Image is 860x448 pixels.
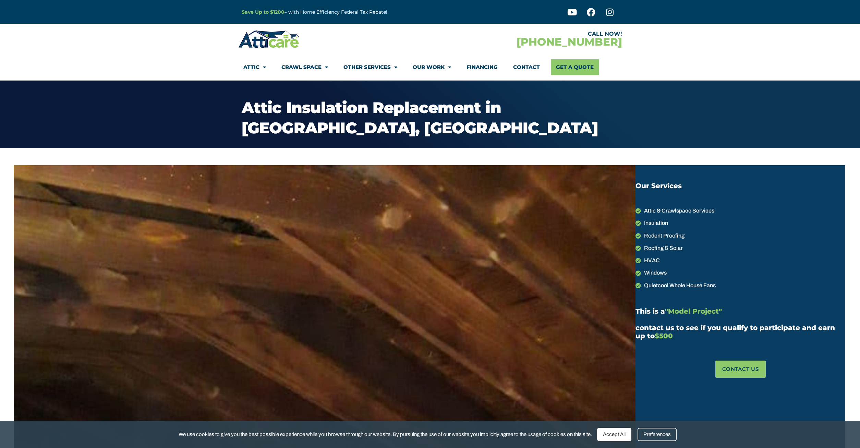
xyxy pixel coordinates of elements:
[642,256,660,265] span: HVAC
[242,98,619,138] h4: Attic Insulation Replacement in [GEOGRAPHIC_DATA], [GEOGRAPHIC_DATA]
[642,231,685,240] span: Rodent Proofing
[179,430,592,439] span: We use cookies to give you the best possible experience while you browse through our website. By ...
[242,8,464,16] p: – with Home Efficiency Federal Tax Rebate!
[715,361,766,378] a: Contact us
[467,59,498,75] a: Financing
[3,314,113,427] iframe: Chat Invitation
[635,281,845,290] a: Quietcool Whole House Fans
[642,281,716,290] span: Quietcool Whole House Fans
[242,9,284,15] a: Save Up to $1200
[597,428,631,441] div: Accept All
[665,307,722,315] span: "Model Project"
[655,332,673,340] span: $500
[635,219,845,228] a: Insulation
[430,31,622,37] div: CALL NOW!
[635,182,842,189] h4: Our Services
[635,206,845,215] a: Attic & Crawlspace Services
[513,59,540,75] a: Contact
[281,59,328,75] a: Crawl Space
[243,59,617,75] nav: Menu
[638,428,677,441] div: Preferences
[413,59,451,75] a: Our Work
[635,268,845,277] a: Windows
[642,268,667,277] span: Windows
[635,231,845,240] a: Rodent Proofing
[642,244,683,253] span: Roofing & Solar
[642,219,668,228] span: Insulation
[243,59,266,75] a: Attic
[642,206,714,215] span: Attic & Crawlspace Services
[722,364,759,374] span: Contact us
[343,59,397,75] a: Other Services
[635,244,845,253] a: Roofing & Solar
[551,59,599,75] a: Get A Quote
[635,307,842,340] h4: This is a contact us to see if you qualify to participate and earn up to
